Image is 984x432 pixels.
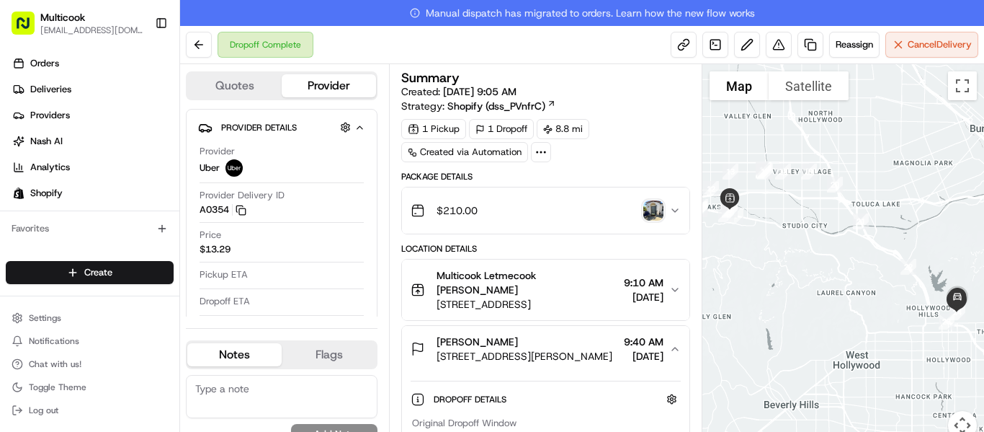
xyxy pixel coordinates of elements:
[537,119,589,139] div: 8.8 mi
[200,295,250,308] span: Dropoff ETA
[437,335,518,349] span: [PERSON_NAME]
[795,158,823,185] div: 19
[410,6,755,20] span: Manual dispatch has migrated to orders. Learn how the new flow works
[198,115,365,139] button: Provider Details
[200,229,221,242] span: Price
[401,99,556,113] div: Strategy:
[6,130,179,153] a: Nash AI
[750,156,777,183] div: 15
[401,84,516,99] span: Created:
[200,243,231,256] span: $13.29
[200,203,246,216] button: A0354
[401,71,460,84] h3: Summary
[402,326,689,372] button: [PERSON_NAME][STREET_ADDRESS][PERSON_NAME]9:40 AM[DATE]
[751,158,779,185] div: 17
[821,171,849,198] div: 20
[412,417,516,430] span: Original Dropoff Window
[750,157,777,184] div: 16
[624,335,663,349] span: 9:40 AM
[469,119,534,139] div: 1 Dropoff
[40,25,143,36] button: [EMAIL_ADDRESS][DOMAIN_NAME]
[697,175,725,203] div: 12
[686,195,713,223] div: 9
[447,99,556,113] a: Shopify (dss_PVnfrC)
[401,142,528,162] a: Created via Automation
[437,297,618,312] span: [STREET_ADDRESS]
[6,104,179,127] a: Providers
[6,331,174,351] button: Notifications
[6,261,174,284] button: Create
[836,38,873,51] span: Reassign
[30,109,70,122] span: Providers
[30,57,59,70] span: Orders
[717,158,744,185] div: 13
[225,159,243,177] img: uber-new-logo.jpeg
[30,161,70,174] span: Analytics
[29,405,58,416] span: Log out
[722,202,749,229] div: 1
[6,308,174,328] button: Settings
[437,268,618,297] span: Multicook Letmecook [PERSON_NAME]
[434,394,509,405] span: Dropoff Details
[187,343,282,366] button: Notes
[401,119,466,139] div: 1 Pickup
[829,32,880,58] button: Reassign
[6,400,174,420] button: Log out
[447,99,545,113] span: Shopify (dss_PVnfrC)
[187,74,282,97] button: Quotes
[6,377,174,397] button: Toggle Theme
[6,52,179,75] a: Orders
[401,171,690,182] div: Package Details
[221,122,297,133] span: Provider Details
[769,71,849,100] button: Show satellite imagery
[6,156,179,179] a: Analytics
[200,268,248,281] span: Pickup ETA
[402,188,689,234] button: $210.00photo_proof_of_delivery image
[29,312,61,324] span: Settings
[200,189,285,202] span: Provider Delivery ID
[6,6,149,40] button: Multicook[EMAIL_ADDRESS][DOMAIN_NAME]
[624,275,663,290] span: 9:10 AM
[200,162,220,175] span: Uber
[29,382,86,393] span: Toggle Theme
[437,349,612,363] span: [STREET_ADDRESS][PERSON_NAME]
[84,266,112,279] span: Create
[402,260,689,320] button: Multicook Letmecook [PERSON_NAME][STREET_ADDRESS]9:10 AM[DATE]
[29,358,81,370] span: Chat with us!
[885,32,978,58] button: CancelDelivery
[948,71,977,100] button: Toggle fullscreen view
[750,157,777,185] div: 14
[30,187,63,200] span: Shopify
[401,243,690,255] div: Location Details
[40,10,85,25] button: Multicook
[769,158,797,185] div: 18
[6,354,174,374] button: Chat with us!
[933,308,960,335] div: 23
[282,343,376,366] button: Flags
[437,203,478,218] span: $210.00
[13,188,24,199] img: Shopify logo
[895,253,922,281] div: 22
[686,193,714,221] div: 11
[6,78,179,101] a: Deliveries
[200,145,235,158] span: Provider
[624,349,663,363] span: [DATE]
[6,217,174,240] div: Favorites
[685,195,712,223] div: 10
[716,196,743,224] div: 3
[30,135,63,148] span: Nash AI
[443,85,516,98] span: [DATE] 9:05 AM
[29,335,79,347] span: Notifications
[30,83,71,96] span: Deliveries
[643,200,663,221] img: photo_proof_of_delivery image
[6,182,179,205] a: Shopify
[624,290,663,304] span: [DATE]
[847,208,875,235] div: 21
[908,38,972,51] span: Cancel Delivery
[944,299,971,326] div: 24
[712,200,740,228] div: 4
[282,74,376,97] button: Provider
